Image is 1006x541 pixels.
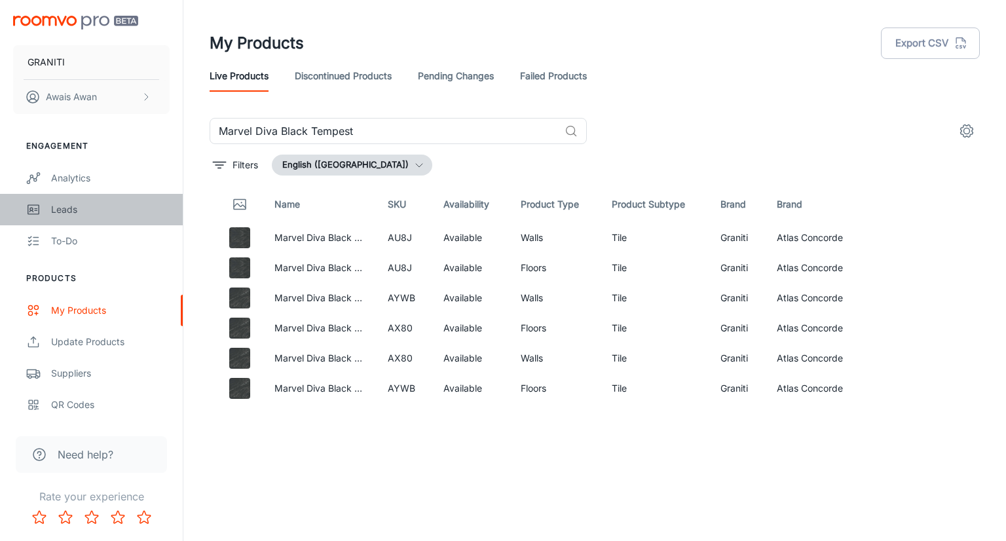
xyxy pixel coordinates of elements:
p: GRANITI [28,55,65,69]
td: Tile [601,373,710,403]
img: Roomvo PRO Beta [13,16,138,29]
svg: Thumbnail [232,196,248,212]
p: Rate your experience [10,489,172,504]
td: Tile [601,313,710,343]
td: Floors [510,373,602,403]
a: Marvel Diva Black Tempest [274,322,392,333]
td: Tile [601,343,710,373]
td: Graniti [710,223,766,253]
div: QR Codes [51,398,170,412]
td: AYWB [377,283,433,313]
div: My Products [51,303,170,318]
a: Marvel Diva Black Tempest [274,352,392,364]
td: Atlas Concorde [766,253,866,283]
th: SKU [377,186,433,223]
td: AU8J [377,253,433,283]
button: Export CSV [881,28,980,59]
p: Filters [233,158,258,172]
div: Leads [51,202,170,217]
td: Atlas Concorde [766,313,866,343]
button: Rate 1 star [26,504,52,531]
a: Marvel Diva Black Tempest Kit Endless [274,292,441,303]
td: Graniti [710,373,766,403]
a: Live Products [210,60,269,92]
div: Suppliers [51,366,170,381]
td: Tile [601,223,710,253]
td: Graniti [710,253,766,283]
button: Rate 2 star [52,504,79,531]
td: Tile [601,283,710,313]
button: filter [210,155,261,176]
a: Pending Changes [418,60,494,92]
th: Brand [766,186,866,223]
td: Tile [601,253,710,283]
td: Graniti [710,283,766,313]
td: Available [433,223,510,253]
td: Atlas Concorde [766,373,866,403]
a: Failed Products [520,60,587,92]
td: AX80 [377,343,433,373]
button: English ([GEOGRAPHIC_DATA]) [272,155,432,176]
input: Search [210,118,559,144]
td: Available [433,313,510,343]
td: Walls [510,343,602,373]
th: Brand [710,186,766,223]
td: AX80 [377,313,433,343]
a: Marvel Diva Black Tempest [274,232,392,243]
p: Awais Awan [46,90,97,104]
td: Available [433,373,510,403]
button: GRANITI [13,45,170,79]
td: Atlas Concorde [766,283,866,313]
button: Rate 5 star [131,504,157,531]
th: Availability [433,186,510,223]
th: Product Subtype [601,186,710,223]
span: Need help? [58,447,113,462]
th: Product Type [510,186,602,223]
td: Graniti [710,343,766,373]
button: Rate 4 star [105,504,131,531]
a: Marvel Diva Black Tempest [274,262,392,273]
button: Awais Awan [13,80,170,114]
td: Walls [510,283,602,313]
button: Rate 3 star [79,504,105,531]
h1: My Products [210,31,304,55]
td: Available [433,343,510,373]
div: To-do [51,234,170,248]
td: Atlas Concorde [766,343,866,373]
td: Atlas Concorde [766,223,866,253]
div: Analytics [51,171,170,185]
a: Marvel Diva Black Tempest Kit Endless [274,382,441,394]
td: AYWB [377,373,433,403]
td: Graniti [710,313,766,343]
td: Available [433,253,510,283]
a: Discontinued Products [295,60,392,92]
td: Walls [510,223,602,253]
td: Available [433,283,510,313]
td: AU8J [377,223,433,253]
th: Name [264,186,377,223]
div: Update Products [51,335,170,349]
td: Floors [510,313,602,343]
button: settings [954,118,980,144]
td: Floors [510,253,602,283]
